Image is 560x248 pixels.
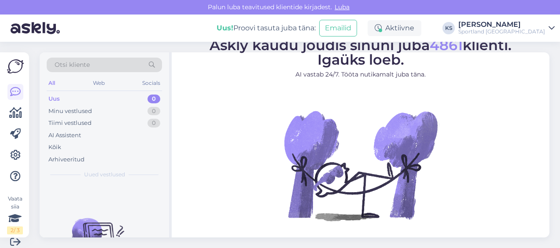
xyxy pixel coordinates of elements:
span: Uued vestlused [84,171,125,179]
div: [PERSON_NAME] [458,21,545,28]
div: Tiimi vestlused [48,119,92,128]
span: 4861 [430,36,463,54]
div: 2 / 3 [7,226,23,234]
span: Askly kaudu jõudis sinuni juba klienti. Igaüks loeb. [210,36,512,68]
div: Aktiivne [368,20,421,36]
div: 0 [147,107,160,116]
div: Vaata siia [7,195,23,234]
div: KS [442,22,455,34]
img: Askly Logo [7,59,24,73]
p: AI vastab 24/7. Tööta nutikamalt juba täna. [210,70,512,79]
div: 0 [147,119,160,128]
div: Kõik [48,143,61,152]
img: No Chat active [281,86,440,244]
div: Web [91,77,107,89]
div: Proovi tasuta juba täna: [217,23,316,33]
div: Socials [140,77,162,89]
span: Luba [332,3,352,11]
div: Uus [48,95,60,103]
div: 0 [147,95,160,103]
b: Uus! [217,24,233,32]
a: [PERSON_NAME]Sportland [GEOGRAPHIC_DATA] [458,21,555,35]
button: Emailid [319,20,357,36]
span: Otsi kliente [55,60,90,69]
div: Minu vestlused [48,107,92,116]
div: Arhiveeritud [48,155,85,164]
div: AI Assistent [48,131,81,140]
div: Sportland [GEOGRAPHIC_DATA] [458,28,545,35]
div: All [47,77,57,89]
